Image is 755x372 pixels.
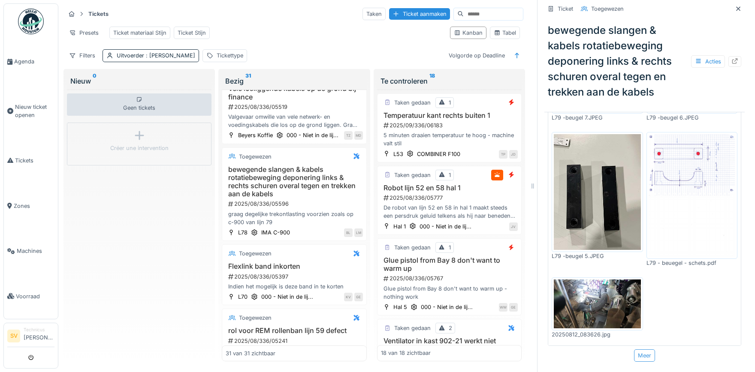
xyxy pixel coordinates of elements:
span: Tickets [15,156,54,165]
div: IMA C-900 [261,228,290,237]
div: GE [354,293,363,301]
a: Voorraad [4,274,58,319]
img: 7n7lftuxvklmwvwc1hp9j7xw7fi5 [554,134,641,250]
div: graag degelijke trekontlasting voorzien zoals op c-900 van lijn 79 [226,210,362,226]
div: Volgorde op Deadline [445,49,509,62]
div: Presets [65,27,103,39]
div: Hal 1 [393,222,406,231]
div: Ticket Stijn [178,29,206,37]
a: Machines [4,228,58,274]
span: Zones [14,202,54,210]
div: Technicus [24,327,54,333]
h3: Temperatuur kant rechts buiten 1 [381,111,518,120]
div: L79 -beugel 5.JPEG [552,252,643,260]
div: 2025/08/336/05397 [227,273,362,281]
span: Machines [17,247,54,255]
div: Glue pistol from Bay 8 don't want to warm up - nothing work [381,285,518,301]
div: 2025/08/336/05777 [383,194,518,202]
div: Toegewezen [239,314,272,322]
div: Meer [634,349,655,362]
div: bewegende slangen & kabels rotatiebeweging deponering links & rechts schuren overal tegen en trek... [544,19,745,103]
img: Badge_color-CXgf-gQk.svg [18,9,44,34]
div: 5 minuten draaien temperatuur te hoog - machine valt stil [381,131,518,147]
div: BL [344,228,353,237]
img: rcl6szz3qjonsqvih6xrdcg5fmkj [554,279,641,328]
div: 000 - Niet in de lij... [287,131,338,139]
a: Tickets [4,138,58,183]
div: L79 -beugel 7.JPEG [552,114,643,122]
div: 000 - Niet in de lij... [420,222,471,231]
div: L53 [393,150,403,158]
div: 2025/09/336/06183 [383,121,518,129]
div: Hal 5 [393,303,407,311]
div: GE [509,303,518,312]
div: TP [499,150,507,159]
div: 1 [449,171,451,179]
div: Tickettype [217,51,243,60]
div: Bezig [225,76,363,86]
div: Tabel [494,29,516,37]
div: Taken [362,8,386,20]
h3: Glue pistol from Bay 8 don't want to warm up [381,256,518,273]
div: 2025/08/336/05767 [383,274,518,282]
div: JV [509,222,518,231]
h3: bewegende slangen & kabels rotatiebeweging deponering links & rechts schuren overal tegen en trek... [226,165,362,198]
a: Agenda [4,39,58,84]
div: 1 [449,99,451,107]
h3: Vele losliggende kabels op de grond bij finance [226,84,362,101]
div: Taken gedaan [394,243,431,252]
div: L79 -beugel 6.JPEG [646,114,738,122]
div: Toegewezen [239,153,272,161]
div: Te controleren [381,76,518,86]
div: De robot van lijn 52 en 58 in hal 1 maakt steeds een persdruk geluid telkens als hij naar beneden... [381,204,518,220]
div: Taken gedaan [394,99,431,107]
div: L70 [238,293,248,301]
li: SV [7,330,20,342]
div: WW [499,303,507,312]
a: Zones [4,183,58,228]
img: ik9dxsesjfe55e6b3qds6khkq1h4 [649,134,736,257]
sup: 0 [93,76,97,86]
div: Taken gedaan [394,324,431,332]
div: MD [354,131,363,140]
div: Ticket [558,5,573,13]
a: SV Technicus[PERSON_NAME] [7,327,54,347]
div: Kanban [454,29,483,37]
h3: rol voor REM rollenban lijn 59 defect [226,327,362,335]
sup: 18 [429,76,435,86]
div: Toegewezen [239,249,272,258]
div: COMBINER F100 [417,150,460,158]
div: 2025/08/336/05596 [227,200,362,208]
a: Nieuw ticket openen [4,84,58,138]
div: 2025/08/336/05519 [227,103,362,111]
div: 31 van 31 zichtbaar [226,349,275,357]
div: Filters [65,49,99,62]
div: Ticket materiaal Stijn [113,29,166,37]
div: Taken gedaan [394,171,431,179]
div: JD [509,150,518,159]
div: 1 [449,243,451,252]
div: Valgevaar omwille van vele netwerk- en voedingskabels die los op de grond liggen. Graag grijze pl... [226,113,362,129]
div: Uitvoerder [117,51,195,60]
div: Indien het mogelijk is deze band in te korten [226,282,362,291]
span: Nieuw ticket openen [15,103,54,119]
div: Créer une intervention [110,144,169,152]
span: : [PERSON_NAME] [144,52,195,59]
strong: Tickets [85,10,112,18]
span: Agenda [14,57,54,66]
div: Beyers Koffie [238,131,273,139]
div: 000 - Niet in de lij... [421,303,473,311]
div: Nieuw [70,76,208,86]
li: [PERSON_NAME] [24,327,54,345]
div: Ticket aanmaken [389,8,450,20]
h3: Robot lijn 52 en 58 hal 1 [381,184,518,192]
div: KV [344,293,353,301]
div: LM [354,228,363,237]
div: L78 [238,228,248,237]
div: 20250812_083626.jpg [552,330,643,339]
div: 2025/08/336/05241 [227,337,362,345]
div: Geen tickets [67,93,211,116]
div: Toegewezen [591,5,624,13]
sup: 31 [245,76,251,86]
div: 000 - Niet in de lij... [261,293,313,301]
